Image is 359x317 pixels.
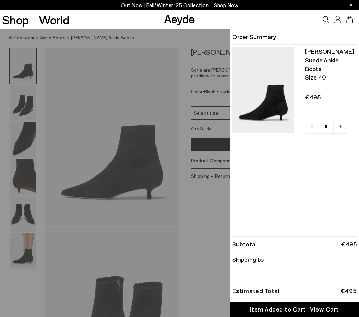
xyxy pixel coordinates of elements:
[2,14,29,26] a: Shop
[341,240,357,248] span: €495
[310,305,339,314] span: View Cart
[164,11,195,26] a: Aeyde
[232,47,294,133] img: AEYDE-SOFIE-COW-SUEDE-LEATHER-BLACK-1_10c82288-afbb-4afb-a86b-e31cb92fb22d_900x.jpg
[333,120,347,134] a: +
[250,305,306,314] div: Item Added to Cart
[340,288,357,293] div: €495
[311,122,313,131] span: -
[353,18,357,22] span: 1
[121,1,238,10] p: Out Now | Fall/Winter ‘25 Collection
[230,302,359,317] a: Item Added to Cart View Cart
[232,236,357,252] li: Subtotal
[214,2,238,8] span: Navigate to /collections/new-in
[39,14,69,26] a: World
[232,255,264,264] span: Shipping to
[232,288,280,293] div: Estimated Total
[305,93,354,101] span: €495
[346,16,353,23] a: 1
[305,120,319,134] a: -
[339,122,342,131] span: +
[305,73,354,82] span: Size 40
[232,33,276,41] span: Order Summary
[305,47,354,73] span: [PERSON_NAME] suede ankle boots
